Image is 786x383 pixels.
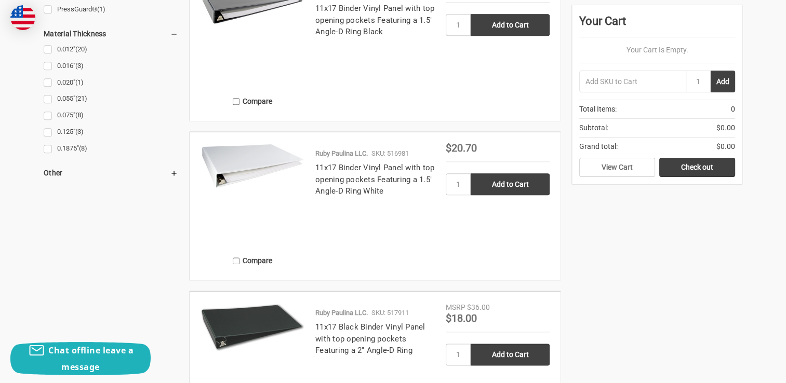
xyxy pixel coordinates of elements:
[44,28,178,40] h5: Material Thickness
[201,252,304,269] label: Compare
[315,4,434,36] a: 11x17 Binder Vinyl Panel with top opening pockets Featuring a 1.5" Angle-D Ring Black
[579,12,735,37] div: Your Cart
[44,3,178,17] a: PressGuard®
[446,142,477,154] span: $20.70
[315,308,368,318] p: Ruby Paulina LLC.
[48,345,134,373] span: Chat offline leave a message
[201,93,304,110] label: Compare
[44,59,178,73] a: 0.016"
[471,344,550,365] input: Add to Cart
[579,141,618,152] span: Grand total:
[75,94,87,102] span: (21)
[371,308,409,318] p: SKU: 517911
[446,312,477,324] span: $18.00
[201,143,304,247] a: 11x17 Binder Vinyl Panel with top opening pockets Featuring a 1.5" Angle-D Ring White
[700,355,786,383] iframe: Google Customer Reviews
[44,108,178,122] a: 0.075"
[44,142,178,156] a: 0.1875"
[10,342,151,375] button: Chat offline leave a message
[315,148,368,159] p: Ruby Paulina LLC.
[44,92,178,106] a: 0.055"
[44,43,178,57] a: 0.012"
[201,143,304,189] img: 11x17 Binder Vinyl Panel with top opening pockets Featuring a 1.5" Angle-D Ring White
[315,322,425,355] a: 11x17 Black Binder Vinyl Panel with top opening pockets Featuring a 2" Angle-D Ring
[471,173,550,195] input: Add to Cart
[446,302,465,313] div: MSRP
[579,71,686,92] input: Add SKU to Cart
[75,111,84,119] span: (8)
[44,125,178,139] a: 0.125"
[711,71,735,92] button: Add
[10,5,35,30] img: duty and tax information for United States
[471,14,550,36] input: Add to Cart
[201,302,304,353] img: 11x17 Black Binder Vinyl Panel with top opening pockets Featuring a 2" Angle-D Ring
[97,5,105,13] span: (1)
[716,141,735,152] span: $0.00
[371,148,409,159] p: SKU: 516981
[44,167,178,179] h5: Other
[79,144,87,152] span: (8)
[579,104,617,115] span: Total Items:
[579,122,608,133] span: Subtotal:
[75,62,84,70] span: (3)
[315,163,434,196] a: 11x17 Binder Vinyl Panel with top opening pockets Featuring a 1.5" Angle-D Ring White
[44,76,178,90] a: 0.020"
[75,128,84,135] span: (3)
[659,158,735,177] a: Check out
[731,104,735,115] span: 0
[579,45,735,56] p: Your Cart Is Empty.
[75,78,84,86] span: (1)
[716,122,735,133] span: $0.00
[467,303,490,311] span: $36.00
[233,98,239,105] input: Compare
[579,158,655,177] a: View Cart
[75,45,87,53] span: (20)
[233,257,239,264] input: Compare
